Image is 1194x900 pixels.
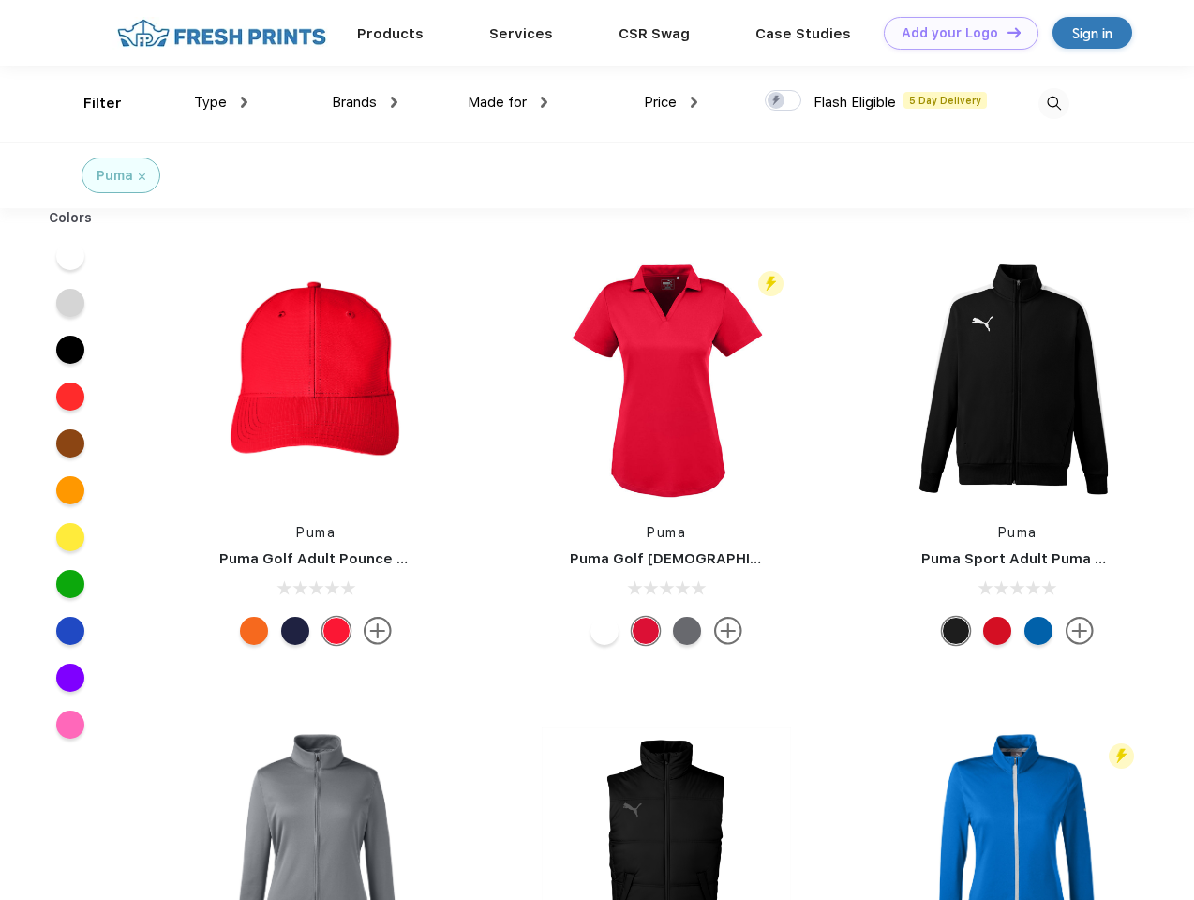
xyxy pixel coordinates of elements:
div: Quiet Shade [673,617,701,645]
div: High Risk Red [983,617,1011,645]
img: filter_cancel.svg [139,173,145,180]
img: more.svg [1066,617,1094,645]
img: more.svg [714,617,742,645]
div: Lapis Blue [1024,617,1052,645]
a: Sign in [1052,17,1132,49]
img: flash_active_toggle.svg [1109,743,1134,769]
div: Colors [35,208,107,228]
a: Puma Golf [DEMOGRAPHIC_DATA]' Icon Golf Polo [570,550,918,567]
img: desktop_search.svg [1038,88,1069,119]
span: Type [194,94,227,111]
div: Puma Black [942,617,970,645]
span: Flash Eligible [813,94,896,111]
a: Puma [647,525,686,540]
span: Price [644,94,677,111]
img: dropdown.png [541,97,547,108]
img: more.svg [364,617,392,645]
div: Filter [83,93,122,114]
span: 5 Day Delivery [903,92,987,109]
div: High Risk Red [322,617,351,645]
div: High Risk Red [632,617,660,645]
img: func=resize&h=266 [893,255,1142,504]
div: Puma [97,166,133,186]
img: func=resize&h=266 [542,255,791,504]
img: fo%20logo%202.webp [112,17,332,50]
a: Puma [296,525,336,540]
a: Services [489,25,553,42]
img: dropdown.png [691,97,697,108]
img: DT [1007,27,1021,37]
img: flash_active_toggle.svg [758,271,784,296]
div: Sign in [1072,22,1112,44]
span: Made for [468,94,527,111]
img: dropdown.png [391,97,397,108]
img: func=resize&h=266 [191,255,440,504]
span: Brands [332,94,377,111]
div: Bright White [590,617,619,645]
a: Puma [998,525,1037,540]
a: Products [357,25,424,42]
img: dropdown.png [241,97,247,108]
div: Add your Logo [902,25,998,41]
div: Vibrant Orange [240,617,268,645]
a: Puma Golf Adult Pounce Adjustable Cap [219,550,506,567]
a: CSR Swag [619,25,690,42]
div: Peacoat [281,617,309,645]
